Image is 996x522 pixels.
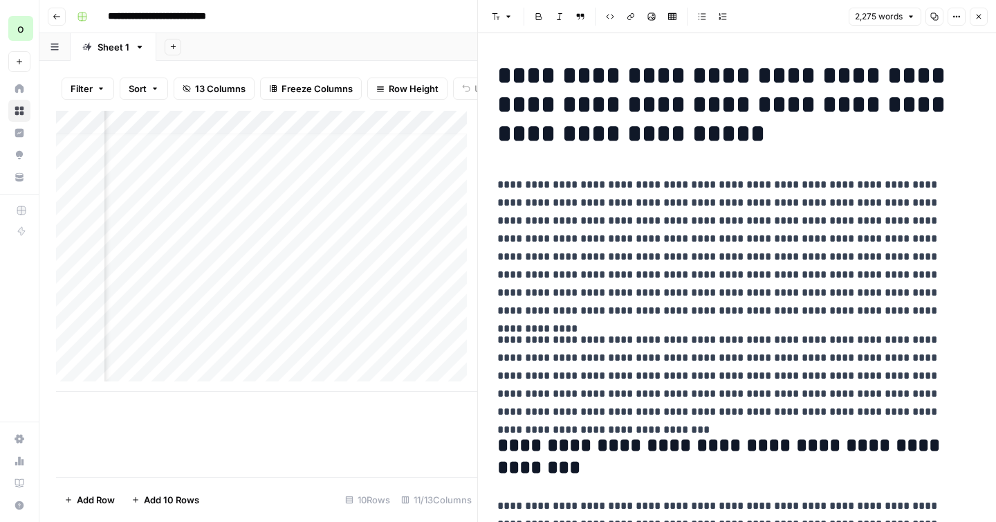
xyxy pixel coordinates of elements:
[849,8,921,26] button: 2,275 words
[8,78,30,100] a: Home
[195,82,246,96] span: 13 Columns
[396,489,477,511] div: 11/13 Columns
[8,144,30,166] a: Opportunities
[71,82,93,96] span: Filter
[120,78,168,100] button: Sort
[17,20,24,37] span: o
[8,472,30,494] a: Learning Hub
[8,122,30,144] a: Insights
[56,489,123,511] button: Add Row
[453,78,507,100] button: Undo
[98,40,129,54] div: Sheet 1
[260,78,362,100] button: Freeze Columns
[340,489,396,511] div: 10 Rows
[174,78,255,100] button: 13 Columns
[123,489,207,511] button: Add 10 Rows
[8,450,30,472] a: Usage
[282,82,353,96] span: Freeze Columns
[71,33,156,61] a: Sheet 1
[855,10,903,23] span: 2,275 words
[8,494,30,516] button: Help + Support
[144,493,199,507] span: Add 10 Rows
[8,100,30,122] a: Browse
[129,82,147,96] span: Sort
[389,82,439,96] span: Row Height
[77,493,115,507] span: Add Row
[8,166,30,188] a: Your Data
[367,78,448,100] button: Row Height
[8,11,30,46] button: Workspace: opascope
[62,78,114,100] button: Filter
[8,428,30,450] a: Settings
